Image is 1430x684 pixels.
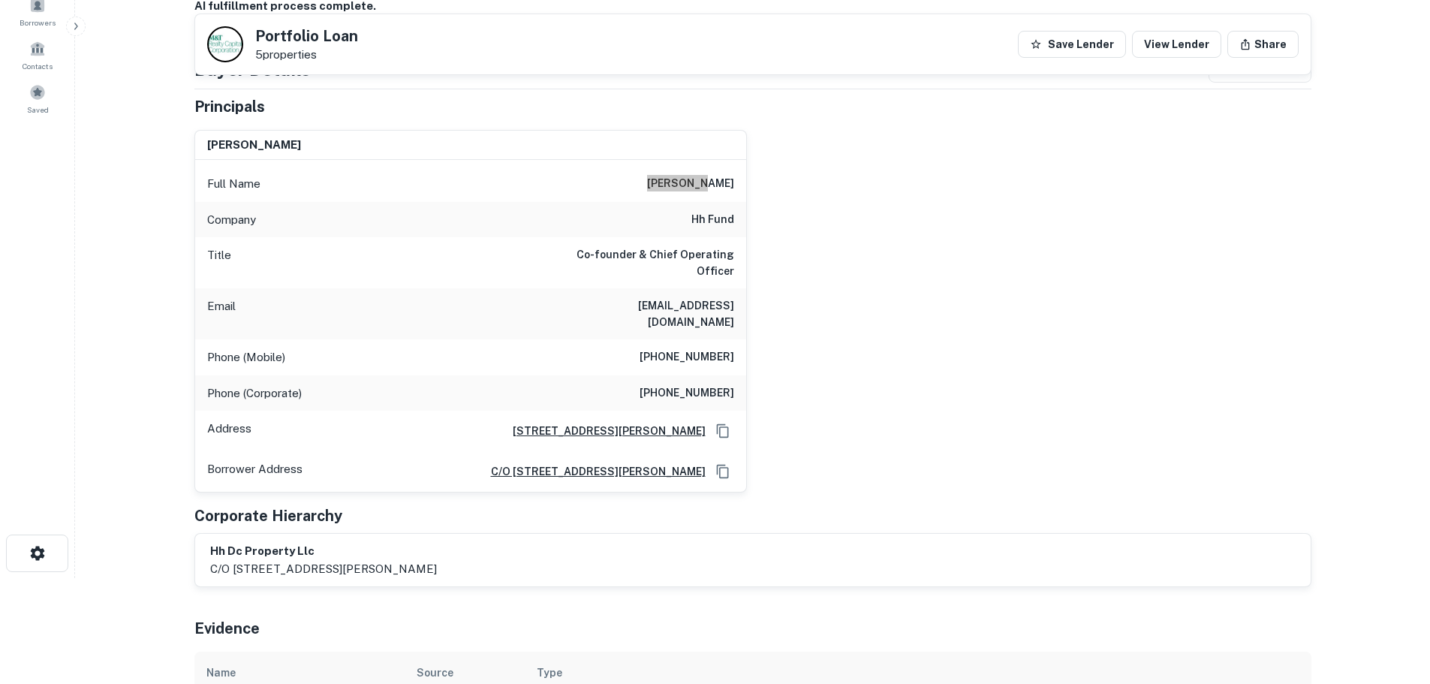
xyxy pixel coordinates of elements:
[640,384,734,402] h6: [PHONE_NUMBER]
[1355,564,1430,636] iframe: Chat Widget
[27,104,49,116] span: Saved
[5,35,71,75] a: Contacts
[255,48,358,62] p: 5 properties
[207,175,260,193] p: Full Name
[207,211,256,229] p: Company
[1132,31,1221,58] a: View Lender
[712,460,734,483] button: Copy Address
[255,29,358,44] h5: Portfolio Loan
[501,423,706,439] a: [STREET_ADDRESS][PERSON_NAME]
[712,420,734,442] button: Copy Address
[210,543,437,560] h6: hh dc property llc
[207,460,303,483] p: Borrower Address
[417,664,453,682] div: Source
[207,420,251,442] p: Address
[194,505,342,527] h5: Corporate Hierarchy
[554,297,734,330] h6: [EMAIL_ADDRESS][DOMAIN_NAME]
[537,664,562,682] div: Type
[207,384,302,402] p: Phone (Corporate)
[479,463,706,480] a: c/o [STREET_ADDRESS][PERSON_NAME]
[207,348,285,366] p: Phone (Mobile)
[23,60,53,72] span: Contacts
[207,246,231,279] p: Title
[210,560,437,578] p: c/o [STREET_ADDRESS][PERSON_NAME]
[176,21,289,44] div: Sending borrower request to AI...
[5,78,71,119] a: Saved
[647,175,734,193] h6: [PERSON_NAME]
[207,297,236,330] p: Email
[20,17,56,29] span: Borrowers
[691,211,734,229] h6: hh fund
[640,348,734,366] h6: [PHONE_NUMBER]
[194,95,265,118] h5: Principals
[1227,31,1299,58] button: Share
[554,246,734,279] h6: Co-founder & Chief Operating Officer
[1018,31,1126,58] button: Save Lender
[206,664,236,682] div: Name
[207,137,301,154] h6: [PERSON_NAME]
[194,617,260,640] h5: Evidence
